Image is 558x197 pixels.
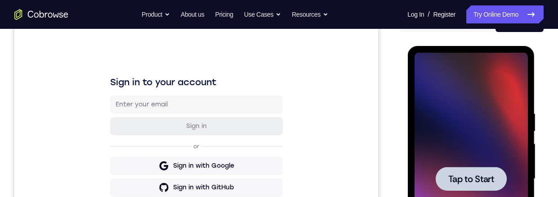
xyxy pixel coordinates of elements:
button: Product [142,5,170,23]
p: or [177,129,187,136]
button: Sign in [96,103,268,121]
button: Sign in with GitHub [96,165,268,183]
button: Resources [292,5,328,23]
a: Go to the home page [14,9,68,20]
a: About us [181,5,204,23]
button: Tap to Start [28,121,99,145]
button: Use Cases [244,5,281,23]
a: Register [433,5,455,23]
div: Sign in with Google [159,147,220,156]
span: Tap to Start [40,128,86,137]
span: / [428,9,429,20]
div: Sign in with GitHub [159,169,219,178]
input: Enter your email [101,86,263,95]
a: Try Online Demo [466,5,544,23]
a: Log In [407,5,424,23]
a: Pricing [215,5,233,23]
h1: Sign in to your account [96,62,268,74]
button: Sign in with Google [96,143,268,161]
